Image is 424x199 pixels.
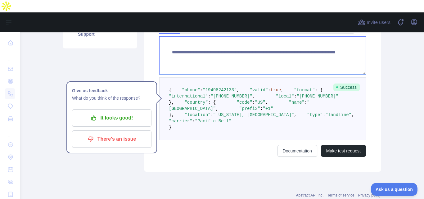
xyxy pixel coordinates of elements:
[77,113,147,123] p: It looks good!
[277,145,317,157] a: Documentation
[268,88,270,93] span: :
[72,94,151,102] p: What do you think of the response?
[357,17,392,27] button: Invite users
[276,94,294,99] span: "local"
[307,112,323,117] span: "type"
[239,106,260,111] span: "prefix"
[208,94,210,99] span: :
[304,100,307,105] span: :
[169,88,171,93] span: {
[358,193,381,197] a: Privacy policy
[184,100,208,105] span: "country"
[315,88,323,93] span: : {
[195,119,232,124] span: "Pacific Bell"
[72,87,151,94] h1: Give us feedback
[169,119,192,124] span: "carrier"
[237,100,252,105] span: "code"
[252,100,255,105] span: :
[323,112,325,117] span: :
[216,106,218,111] span: ,
[210,94,252,99] span: "[PHONE_NUMBER]"
[294,112,296,117] span: ,
[296,193,324,197] a: Abstract API Inc.
[72,130,151,148] button: There's an issue
[371,183,418,196] iframe: Toggle Customer Support
[271,88,281,93] span: true
[325,112,351,117] span: "landline"
[213,112,294,117] span: "[US_STATE], [GEOGRAPHIC_DATA]"
[281,88,283,93] span: ,
[327,193,354,197] a: Terms of service
[321,145,366,157] button: Make test request
[208,100,216,105] span: : {
[255,100,265,105] span: "US"
[351,112,354,117] span: ,
[169,100,174,105] span: },
[184,112,210,117] span: "location"
[203,88,237,93] span: "19498242133"
[169,94,208,99] span: "international"
[367,19,390,26] span: Invite users
[5,125,15,138] div: ...
[289,100,304,105] span: "name"
[265,100,268,105] span: ,
[72,109,151,127] button: It looks good!
[252,94,255,99] span: ,
[260,106,263,111] span: :
[192,119,195,124] span: :
[169,112,174,117] span: },
[200,88,203,93] span: :
[70,27,129,41] a: Support
[294,88,315,93] span: "format"
[169,125,171,130] span: }
[297,94,338,99] span: "[PHONE_NUMBER]"
[182,88,200,93] span: "phone"
[250,88,268,93] span: "valid"
[210,112,213,117] span: :
[333,84,360,91] span: Success
[294,94,296,99] span: :
[5,50,15,62] div: ...
[237,88,239,93] span: ,
[77,134,147,144] p: There's an issue
[263,106,273,111] span: "+1"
